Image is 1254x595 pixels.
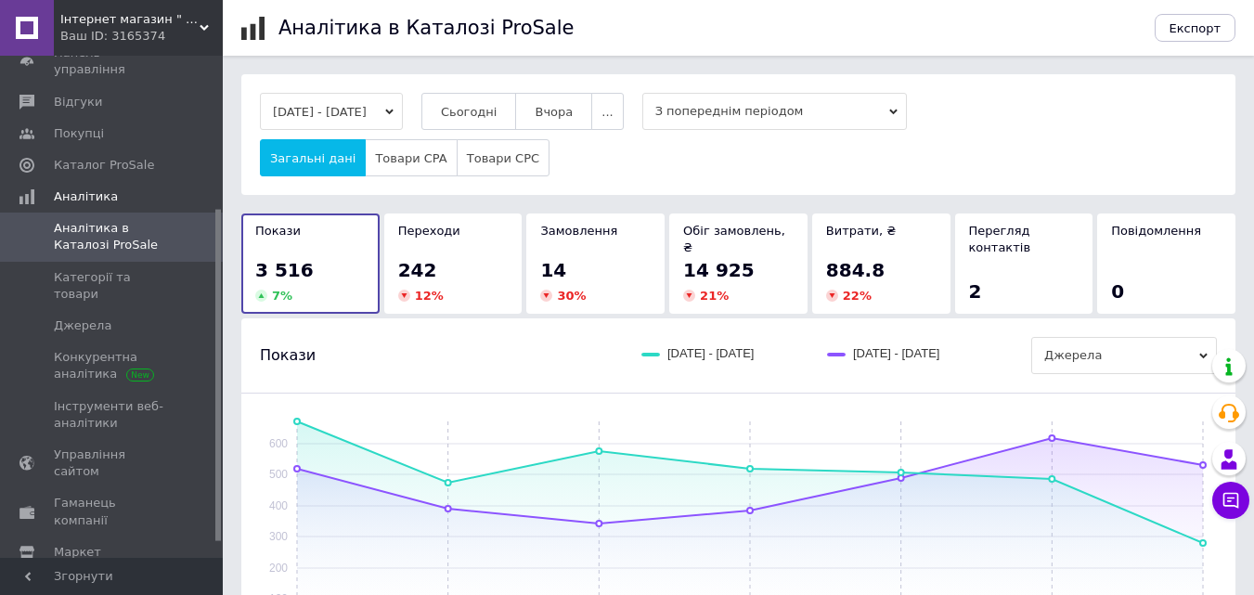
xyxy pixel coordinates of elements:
span: Конкурентна аналітика [54,349,172,382]
button: [DATE] - [DATE] [260,93,403,130]
span: Каталог ProSale [54,157,154,174]
span: Панель управління [54,45,172,78]
span: Вчора [535,105,573,119]
span: 30 % [557,289,586,303]
span: Товари CPA [375,151,446,165]
span: Джерела [1031,337,1217,374]
span: 7 % [272,289,292,303]
text: 500 [269,468,288,481]
span: Категорії та товари [54,269,172,303]
span: Товари CPC [467,151,539,165]
span: ... [601,105,613,119]
span: 242 [398,259,437,281]
button: Чат з покупцем [1212,482,1249,519]
span: Інтернет магазин " Limarket " [60,11,200,28]
button: Вчора [515,93,592,130]
span: Відгуки [54,94,102,110]
span: Інструменти веб-аналітики [54,398,172,432]
h1: Аналітика в Каталозі ProSale [278,17,574,39]
span: Експорт [1170,21,1222,35]
button: Товари CPC [457,139,549,176]
span: Аналітика [54,188,118,205]
button: Товари CPA [365,139,457,176]
span: 14 925 [683,259,755,281]
span: Управління сайтом [54,446,172,480]
span: Маркет [54,544,101,561]
span: 3 516 [255,259,314,281]
span: Сьогодні [441,105,498,119]
span: Покази [260,345,316,366]
button: Експорт [1155,14,1236,42]
span: Покази [255,224,301,238]
span: Обіг замовлень, ₴ [683,224,785,254]
span: Покупці [54,125,104,142]
text: 600 [269,437,288,450]
span: 21 % [700,289,729,303]
span: 2 [969,280,982,303]
span: Гаманець компанії [54,495,172,528]
span: 22 % [843,289,872,303]
span: Перегляд контактів [969,224,1031,254]
text: 300 [269,530,288,543]
span: 0 [1111,280,1124,303]
span: З попереднім періодом [642,93,907,130]
button: Загальні дані [260,139,366,176]
span: Витрати, ₴ [826,224,897,238]
span: 14 [540,259,566,281]
span: Замовлення [540,224,617,238]
span: Аналітика в Каталозі ProSale [54,220,172,253]
span: Повідомлення [1111,224,1201,238]
button: ... [591,93,623,130]
span: 884.8 [826,259,885,281]
text: 400 [269,499,288,512]
span: Загальні дані [270,151,356,165]
span: 12 % [415,289,444,303]
text: 200 [269,562,288,575]
div: Ваш ID: 3165374 [60,28,223,45]
span: Переходи [398,224,460,238]
span: Джерела [54,317,111,334]
button: Сьогодні [421,93,517,130]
